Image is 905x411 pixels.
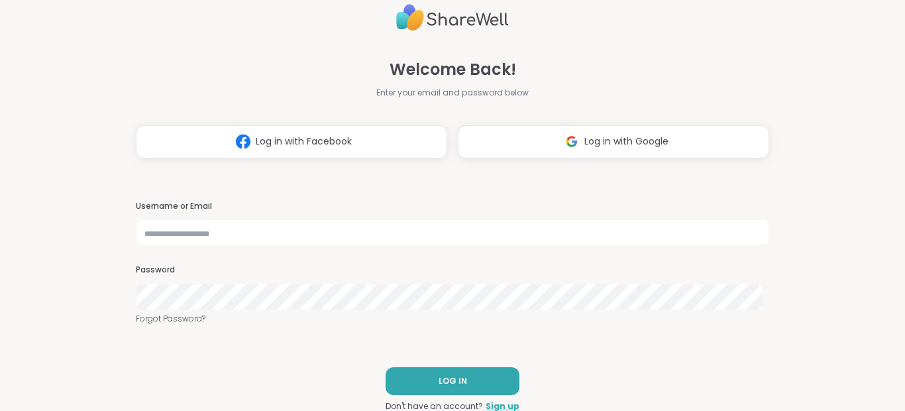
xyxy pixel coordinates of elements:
[439,375,467,387] span: LOG IN
[584,135,668,148] span: Log in with Google
[559,129,584,154] img: ShareWell Logomark
[458,125,769,158] button: Log in with Google
[386,367,519,395] button: LOG IN
[376,87,529,99] span: Enter your email and password below
[136,125,447,158] button: Log in with Facebook
[390,58,516,82] span: Welcome Back!
[136,201,769,212] h3: Username or Email
[136,313,769,325] a: Forgot Password?
[256,135,352,148] span: Log in with Facebook
[231,129,256,154] img: ShareWell Logomark
[136,264,769,276] h3: Password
